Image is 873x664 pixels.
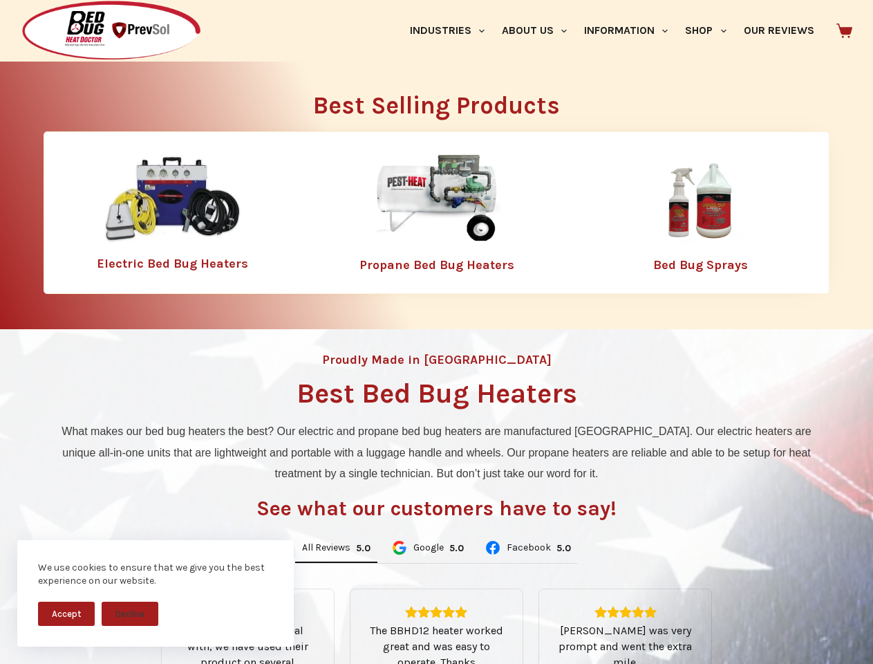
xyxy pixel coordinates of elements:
h3: See what our customers have to say! [256,498,617,519]
button: Open LiveChat chat widget [11,6,53,47]
a: Electric Bed Bug Heaters [97,256,248,271]
div: Rating: 5.0 out of 5 [556,606,695,618]
div: 5.0 [556,542,571,554]
p: What makes our bed bug heaters the best? Our electric and propane bed bug heaters are manufacture... [50,421,823,484]
h2: Best Selling Products [44,93,829,118]
span: All Reviews [302,543,350,553]
div: We use cookies to ensure that we give you the best experience on our website. [38,561,273,588]
button: Accept [38,602,95,626]
div: Rating: 5.0 out of 5 [556,542,571,554]
h4: Proudly Made in [GEOGRAPHIC_DATA] [322,353,552,366]
span: Facebook [507,543,551,553]
h1: Best Bed Bug Heaters [297,380,577,407]
button: Decline [102,602,158,626]
a: Bed Bug Sprays [653,257,748,273]
div: Rating: 5.0 out of 5 [356,542,370,554]
span: Google [413,543,444,553]
div: Rating: 5.0 out of 5 [367,606,506,618]
div: 5.0 [449,542,464,554]
a: Propane Bed Bug Heaters [359,257,514,273]
div: Rating: 5.0 out of 5 [449,542,464,554]
div: 5.0 [356,542,370,554]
